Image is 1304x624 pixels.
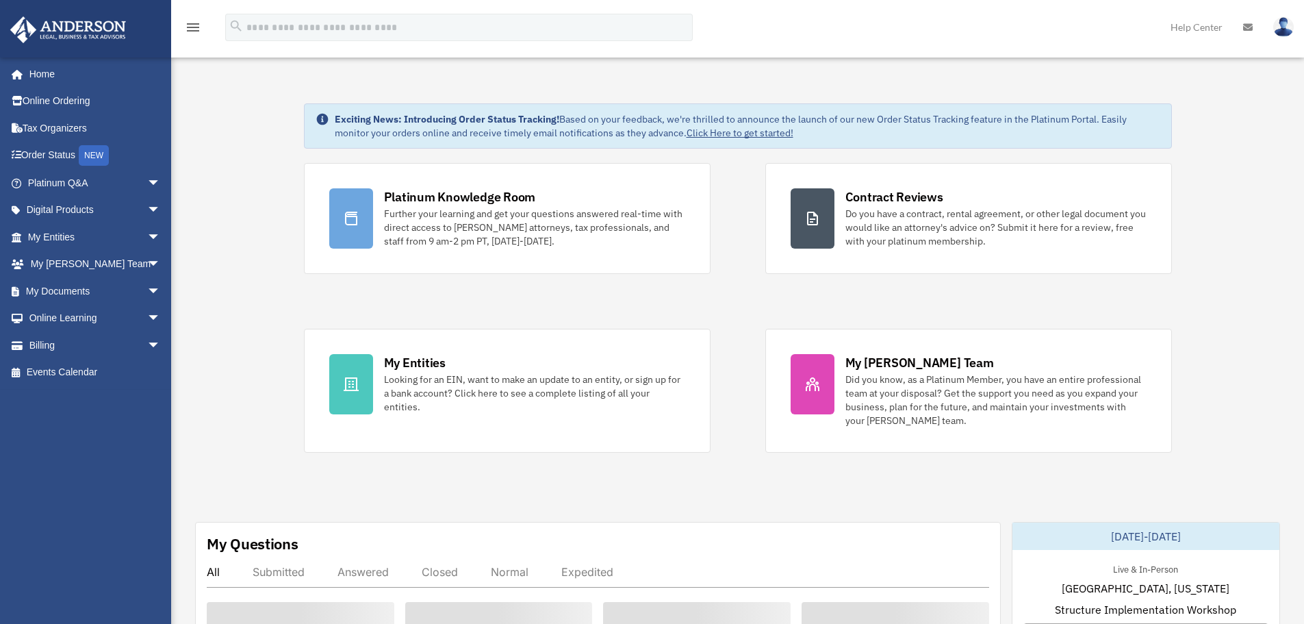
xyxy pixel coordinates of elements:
div: Expedited [561,565,613,579]
div: [DATE]-[DATE] [1012,523,1279,550]
img: User Pic [1273,17,1294,37]
span: [GEOGRAPHIC_DATA], [US_STATE] [1062,580,1229,597]
div: Live & In-Person [1102,561,1189,575]
span: arrow_drop_down [147,251,175,279]
div: All [207,565,220,579]
div: Closed [422,565,458,579]
span: arrow_drop_down [147,197,175,225]
a: Contract Reviews Do you have a contract, rental agreement, or other legal document you would like... [765,163,1172,274]
a: menu [185,24,201,36]
strong: Exciting News: Introducing Order Status Tracking! [335,113,559,125]
a: Online Ordering [10,88,181,115]
span: arrow_drop_down [147,223,175,251]
span: arrow_drop_down [147,169,175,197]
a: Platinum Q&Aarrow_drop_down [10,169,181,197]
div: Submitted [253,565,305,579]
a: Platinum Knowledge Room Further your learning and get your questions answered real-time with dire... [304,163,711,274]
a: My [PERSON_NAME] Teamarrow_drop_down [10,251,181,278]
div: Further your learning and get your questions answered real-time with direct access to [PERSON_NAM... [384,207,685,248]
span: arrow_drop_down [147,277,175,305]
div: Answered [337,565,389,579]
a: Click Here to get started! [687,127,793,139]
a: Events Calendar [10,359,181,386]
div: My Entities [384,354,446,371]
div: Looking for an EIN, want to make an update to an entity, or sign up for a bank account? Click her... [384,373,685,414]
div: Platinum Knowledge Room [384,188,536,205]
a: Home [10,60,175,88]
div: Normal [491,565,528,579]
a: Order StatusNEW [10,142,181,170]
span: arrow_drop_down [147,305,175,333]
i: search [229,18,244,34]
a: Digital Productsarrow_drop_down [10,197,181,224]
div: My [PERSON_NAME] Team [845,354,994,371]
a: My Documentsarrow_drop_down [10,277,181,305]
div: NEW [79,145,109,166]
div: Did you know, as a Platinum Member, you have an entire professional team at your disposal? Get th... [845,373,1147,427]
a: Billingarrow_drop_down [10,332,181,359]
span: arrow_drop_down [147,332,175,360]
div: Do you have a contract, rental agreement, or other legal document you would like an attorney's ad... [845,207,1147,248]
i: menu [185,19,201,36]
a: Online Learningarrow_drop_down [10,305,181,332]
div: My Questions [207,534,298,554]
a: My Entities Looking for an EIN, want to make an update to an entity, or sign up for a bank accoun... [304,329,711,453]
a: My Entitiesarrow_drop_down [10,223,181,251]
div: Contract Reviews [845,188,943,205]
a: Tax Organizers [10,114,181,142]
img: Anderson Advisors Platinum Portal [6,16,130,43]
div: Based on your feedback, we're thrilled to announce the launch of our new Order Status Tracking fe... [335,112,1160,140]
a: My [PERSON_NAME] Team Did you know, as a Platinum Member, you have an entire professional team at... [765,329,1172,453]
span: Structure Implementation Workshop [1055,601,1236,618]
